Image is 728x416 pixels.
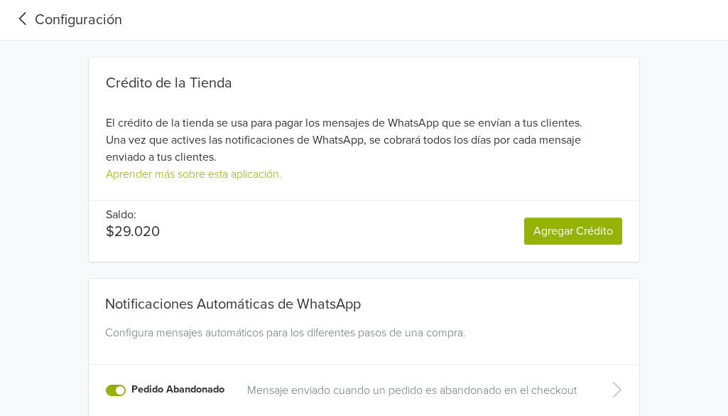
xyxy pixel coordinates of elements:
a: Agregar Crédito [524,218,622,245]
a: Mensaje enviado cuando un pedido es abandonado en el checkout [247,382,585,399]
div: Crédito de la Tienda [106,75,622,92]
label: Pedido Abandonado [131,382,224,398]
a: Configuración [11,9,122,31]
p: Saldo: [106,206,160,223]
a: Aprender más sobre esta aplicación. [106,167,282,181]
div: Configura mensajes automáticos para los diferentes pasos de una compra. [99,324,629,358]
div: El crédito de la tienda se usa para pagar los mensajes de WhatsApp que se envían a tus clientes. ... [89,75,639,183]
div: Notificaciones Automáticas de WhatsApp [99,279,629,319]
p: $29.020 [106,223,160,240]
